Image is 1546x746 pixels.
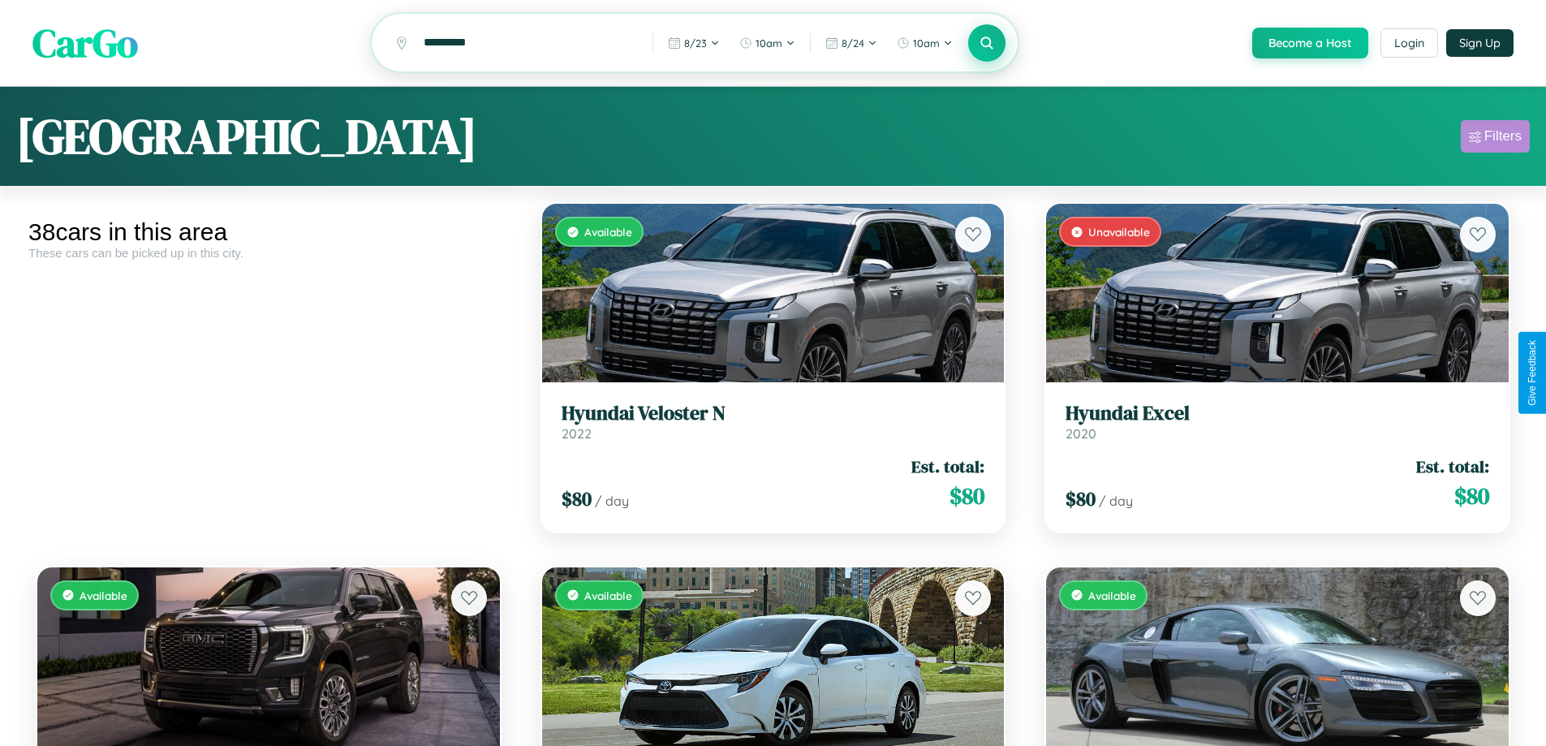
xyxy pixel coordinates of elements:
[562,425,592,442] span: 2022
[562,402,985,425] h3: Hyundai Veloster N
[1380,28,1438,58] button: Login
[1088,589,1136,602] span: Available
[731,30,803,56] button: 10am
[842,37,864,50] span: 8 / 24
[1066,402,1489,442] a: Hyundai Excel2020
[817,30,885,56] button: 8/24
[562,485,592,512] span: $ 80
[1066,485,1096,512] span: $ 80
[1527,340,1538,406] div: Give Feedback
[562,402,985,442] a: Hyundai Veloster N2022
[1066,425,1096,442] span: 2020
[28,218,509,246] div: 38 cars in this area
[1066,402,1489,425] h3: Hyundai Excel
[16,103,477,170] h1: [GEOGRAPHIC_DATA]
[1099,493,1133,509] span: / day
[1088,225,1150,239] span: Unavailable
[80,589,127,602] span: Available
[584,589,632,602] span: Available
[28,246,509,260] div: These cars can be picked up in this city.
[684,37,707,50] span: 8 / 23
[913,37,940,50] span: 10am
[950,480,984,512] span: $ 80
[1454,480,1489,512] span: $ 80
[32,16,138,70] span: CarGo
[595,493,629,509] span: / day
[1252,28,1368,58] button: Become a Host
[756,37,782,50] span: 10am
[889,30,961,56] button: 10am
[660,30,728,56] button: 8/23
[1416,455,1489,478] span: Est. total:
[1446,29,1514,57] button: Sign Up
[911,455,984,478] span: Est. total:
[584,225,632,239] span: Available
[1484,128,1522,144] div: Filters
[1461,120,1530,153] button: Filters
